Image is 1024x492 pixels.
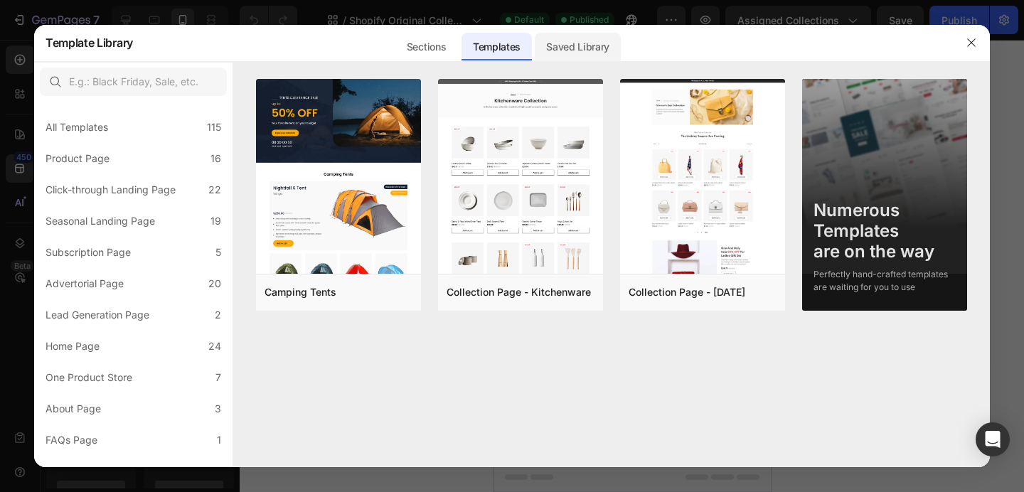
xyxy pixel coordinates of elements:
div: 3 [215,400,221,417]
div: Collection Page - [DATE] [629,284,745,301]
span: then drag & drop elements [85,284,191,297]
div: 7 [215,369,221,386]
div: Generate layout [102,218,176,233]
div: Collection Page - Kitchenware [447,284,591,301]
div: Choose templates [96,170,182,185]
div: 4 [215,463,221,480]
div: 115 [207,119,221,136]
div: Add blank section [95,267,182,282]
div: Perfectly hand-crafted templates are waiting for you to use [814,268,956,294]
div: Home Page [46,338,100,355]
div: Templates [462,33,532,61]
div: About Page [46,400,101,417]
div: Open Intercom Messenger [976,422,1010,456]
div: Legal Page [46,463,98,480]
div: Numerous Templates are on the way [814,200,956,262]
div: 1 [217,432,221,449]
div: One Product Store [46,369,132,386]
div: 19 [210,213,221,230]
input: E.g.: Black Friday, Sale, etc. [40,68,227,96]
span: iPhone 13 Pro ( 390 px) [76,7,168,21]
span: from URL or image [100,236,176,249]
span: inspired by CRO experts [89,188,186,200]
div: Click-through Landing Page [46,181,176,198]
div: Subscription Page [46,244,131,261]
div: Product Page [46,150,110,167]
div: Seasonal Landing Page [46,213,155,230]
div: Lead Generation Page [46,306,149,323]
img: Collection%20Page%20-%20Women_s%20Day.png [620,79,785,464]
div: Advertorial Page [46,275,124,292]
img: tent.png [256,79,421,440]
div: All Templates [46,119,108,136]
div: Saved Library [535,33,621,61]
img: kitchen1.png [438,79,603,385]
span: Add section [12,138,80,153]
div: 22 [208,181,221,198]
div: 24 [208,338,221,355]
div: Camping Tents [265,284,336,301]
div: 20 [208,275,221,292]
div: Drop element here [110,68,185,79]
div: 2 [215,306,221,323]
div: 16 [210,150,221,167]
div: Sections [395,33,457,61]
div: FAQs Page [46,432,97,449]
div: 5 [215,244,221,261]
h2: Template Library [46,24,133,61]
